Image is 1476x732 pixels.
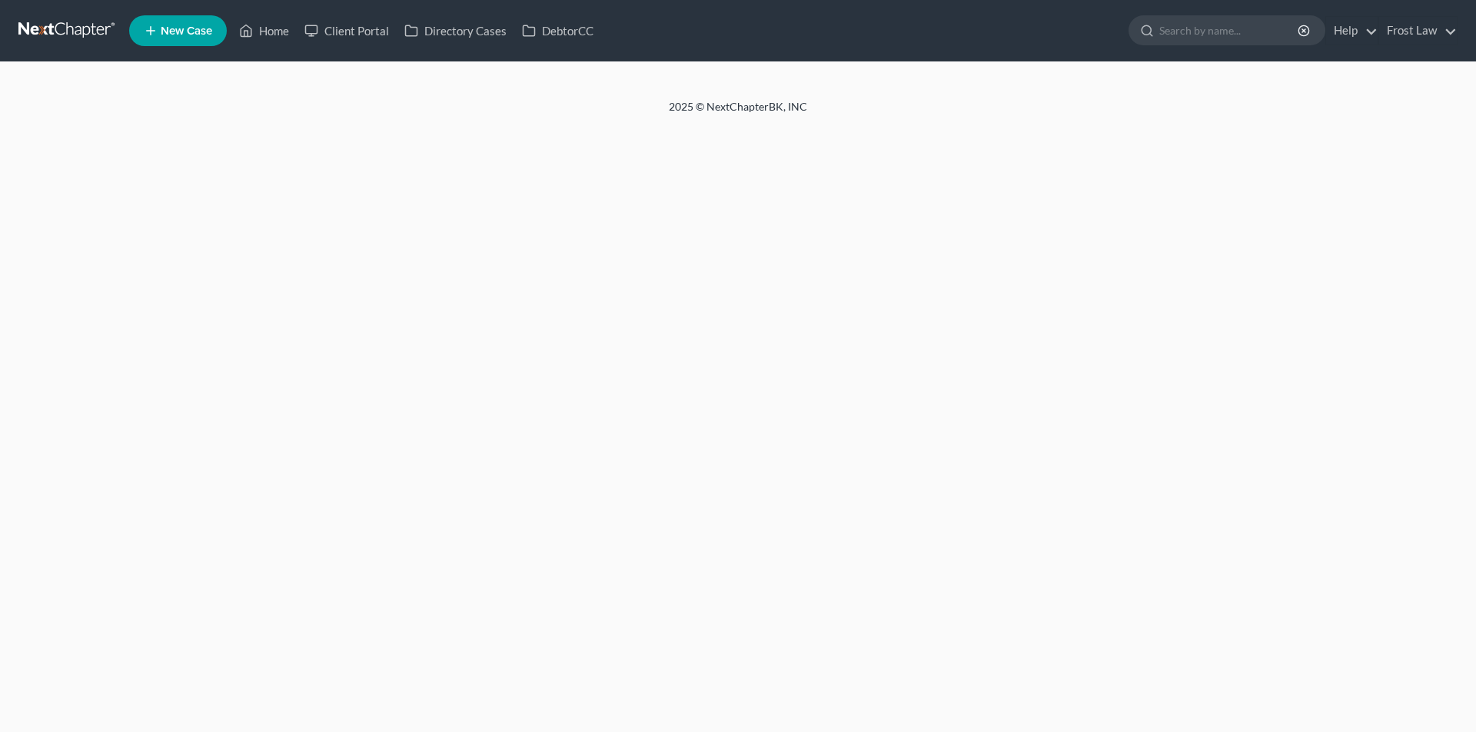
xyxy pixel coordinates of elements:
[1326,17,1378,45] a: Help
[1159,16,1300,45] input: Search by name...
[161,25,212,37] span: New Case
[231,17,297,45] a: Home
[514,17,601,45] a: DebtorCC
[1379,17,1457,45] a: Frost Law
[297,17,397,45] a: Client Portal
[300,99,1176,127] div: 2025 © NextChapterBK, INC
[397,17,514,45] a: Directory Cases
